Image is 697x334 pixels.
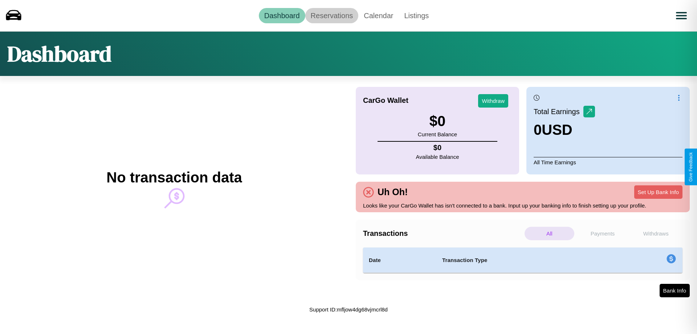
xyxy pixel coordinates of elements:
h4: Transaction Type [442,256,607,265]
a: Dashboard [259,8,305,23]
h3: 0 USD [534,122,595,138]
p: Looks like your CarGo Wallet has isn't connected to a bank. Input up your banking info to finish ... [363,201,682,210]
p: Payments [578,227,628,240]
p: Support ID: mfljow4dg68vjmcrl8d [309,305,388,314]
h1: Dashboard [7,39,111,69]
h2: No transaction data [106,169,242,186]
button: Withdraw [478,94,508,108]
div: Give Feedback [688,152,693,182]
h4: CarGo Wallet [363,96,408,105]
p: Available Balance [416,152,459,162]
p: Withdraws [631,227,681,240]
button: Open menu [671,5,692,26]
p: All [525,227,574,240]
a: Calendar [358,8,399,23]
p: Current Balance [418,129,457,139]
h4: $ 0 [416,144,459,152]
h4: Uh Oh! [374,187,411,197]
h4: Transactions [363,229,523,238]
p: Total Earnings [534,105,583,118]
button: Bank Info [660,284,690,297]
p: All Time Earnings [534,157,682,167]
table: simple table [363,248,682,273]
a: Listings [399,8,434,23]
h4: Date [369,256,431,265]
h3: $ 0 [418,113,457,129]
a: Reservations [305,8,359,23]
button: Set Up Bank Info [634,185,682,199]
